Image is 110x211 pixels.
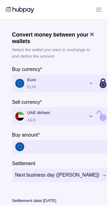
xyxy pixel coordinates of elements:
[16,146,25,156] img: eu
[12,165,36,170] p: Settlement
[12,164,36,171] label: Settlement
[12,102,41,108] p: Sell currency
[12,68,41,74] p: Buy currency
[12,101,43,108] label: Sell currency
[28,144,110,158] input: amount
[12,135,41,142] label: Buy amount
[12,32,98,46] h1: Convert money between your wallets
[12,67,44,75] label: Buy currency
[12,136,39,141] p: Buy amount
[12,47,98,61] p: Select the wallet you want to exchange to and define the amount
